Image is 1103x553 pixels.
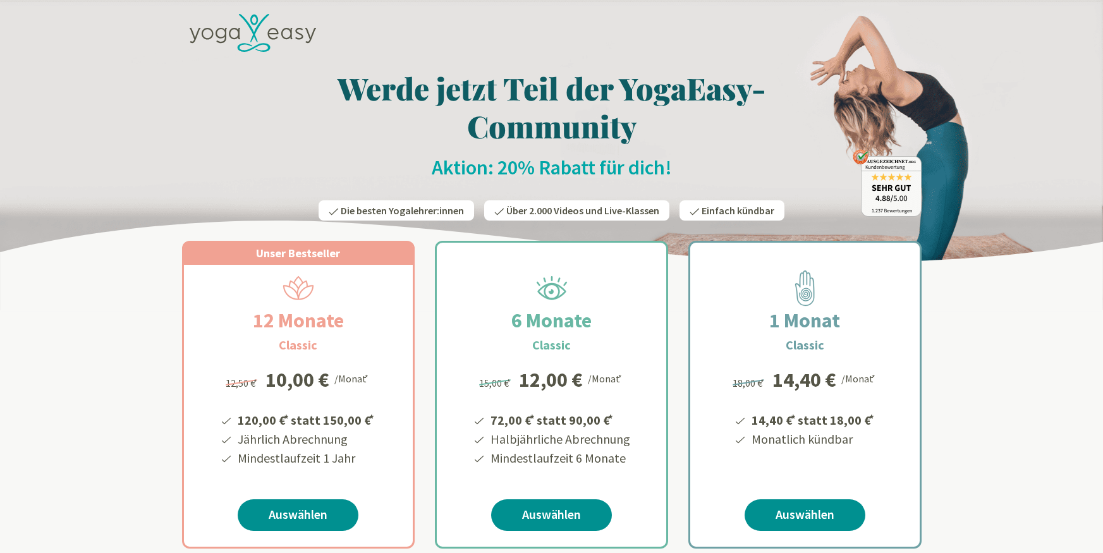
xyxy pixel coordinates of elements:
h3: Classic [786,336,824,355]
li: Monatlich kündbar [750,430,876,449]
h2: 12 Monate [222,305,374,336]
h2: 6 Monate [481,305,622,336]
h1: Werde jetzt Teil der YogaEasy-Community [182,69,922,145]
h2: 1 Monat [739,305,870,336]
div: /Monat [588,370,624,386]
span: Unser Bestseller [256,246,340,260]
img: ausgezeichnet_badge.png [853,149,922,217]
li: Halbjährliche Abrechnung [489,430,630,449]
a: Auswählen [745,499,865,531]
span: Über 2.000 Videos und Live-Klassen [506,204,659,217]
div: /Monat [841,370,877,386]
div: /Monat [334,370,370,386]
li: Mindestlaufzeit 1 Jahr [236,449,376,468]
span: Einfach kündbar [702,204,774,217]
div: 14,40 € [772,370,836,390]
li: 72,00 € statt 90,00 € [489,408,630,430]
a: Auswählen [491,499,612,531]
h3: Classic [532,336,571,355]
li: 120,00 € statt 150,00 € [236,408,376,430]
a: Auswählen [238,499,358,531]
div: 12,00 € [519,370,583,390]
div: 10,00 € [265,370,329,390]
li: 14,40 € statt 18,00 € [750,408,876,430]
h3: Classic [279,336,317,355]
li: Mindestlaufzeit 6 Monate [489,449,630,468]
span: 15,00 € [479,377,513,389]
h2: Aktion: 20% Rabatt für dich! [182,155,922,180]
li: Jährlich Abrechnung [236,430,376,449]
span: 12,50 € [226,377,259,389]
span: Die besten Yogalehrer:innen [341,204,464,217]
span: 18,00 € [733,377,766,389]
